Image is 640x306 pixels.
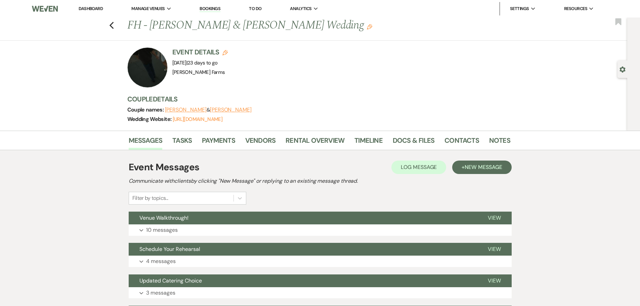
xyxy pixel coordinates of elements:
[488,246,501,253] span: View
[564,5,587,12] span: Resources
[131,5,165,12] span: Manage Venues
[200,6,220,12] a: Bookings
[187,59,218,66] span: 23 days to go
[139,214,188,221] span: Venue Walkthrough!
[172,135,192,150] a: Tasks
[129,135,163,150] a: Messages
[129,243,477,256] button: Schedule Your Rehearsal
[489,135,510,150] a: Notes
[172,59,218,66] span: [DATE]
[249,6,261,11] a: To Do
[127,94,504,104] h3: Couple Details
[165,106,252,113] span: &
[510,5,529,12] span: Settings
[129,212,477,224] button: Venue Walkthrough!
[401,164,437,171] span: Log Message
[146,257,176,266] p: 4 messages
[129,177,512,185] h2: Communicate with clients by clicking "New Message" or replying to an existing message thread.
[245,135,275,150] a: Vendors
[127,17,428,34] h1: FH - [PERSON_NAME] & [PERSON_NAME] Wedding
[146,226,178,234] p: 10 messages
[477,243,512,256] button: View
[129,224,512,236] button: 10 messages
[32,2,57,16] img: Weven Logo
[393,135,434,150] a: Docs & Files
[129,256,512,267] button: 4 messages
[139,246,200,253] span: Schedule Your Rehearsal
[129,160,200,174] h1: Event Messages
[367,24,372,30] button: Edit
[127,116,173,123] span: Wedding Website:
[172,47,228,57] h3: Event Details
[488,214,501,221] span: View
[127,106,165,113] span: Couple names:
[172,69,225,76] span: [PERSON_NAME] Farms
[129,274,477,287] button: Updated Catering Choice
[79,6,103,11] a: Dashboard
[186,59,218,66] span: |
[146,289,175,297] p: 3 messages
[202,135,235,150] a: Payments
[444,135,479,150] a: Contacts
[139,277,202,284] span: Updated Catering Choice
[477,274,512,287] button: View
[391,161,446,174] button: Log Message
[173,116,222,123] a: [URL][DOMAIN_NAME]
[210,107,252,113] button: [PERSON_NAME]
[129,287,512,299] button: 3 messages
[132,194,168,202] div: Filter by topics...
[354,135,383,150] a: Timeline
[620,66,626,72] button: Open lead details
[488,277,501,284] span: View
[290,5,311,12] span: Analytics
[165,107,207,113] button: [PERSON_NAME]
[465,164,502,171] span: New Message
[477,212,512,224] button: View
[286,135,344,150] a: Rental Overview
[452,161,511,174] button: +New Message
